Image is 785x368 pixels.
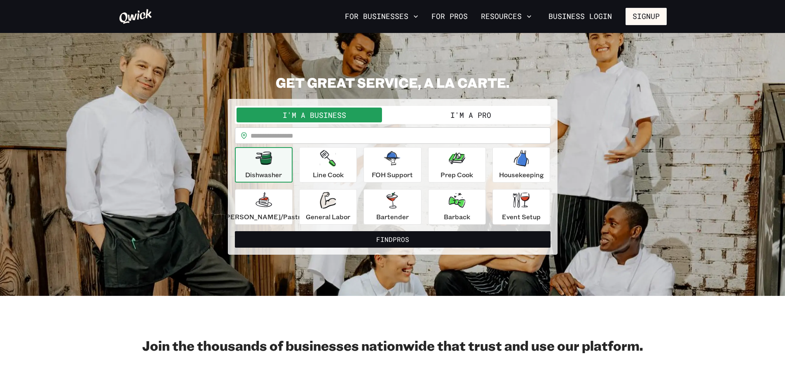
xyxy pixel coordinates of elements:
[235,189,293,225] button: [PERSON_NAME]/Pastry
[299,189,357,225] button: General Labor
[235,147,293,183] button: Dishwasher
[441,170,473,180] p: Prep Cook
[492,147,550,183] button: Housekeeping
[363,147,421,183] button: FOH Support
[502,212,541,222] p: Event Setup
[393,108,549,122] button: I'm a Pro
[492,189,550,225] button: Event Setup
[342,9,422,23] button: For Businesses
[237,108,393,122] button: I'm a Business
[428,9,471,23] a: For Pros
[223,212,304,222] p: [PERSON_NAME]/Pastry
[235,231,551,248] button: FindPros
[119,337,667,354] h2: Join the thousands of businesses nationwide that trust and use our platform.
[499,170,544,180] p: Housekeeping
[306,212,350,222] p: General Labor
[626,8,667,25] button: Signup
[228,74,558,91] h2: GET GREAT SERVICE, A LA CARTE.
[313,170,344,180] p: Line Cook
[363,189,421,225] button: Bartender
[541,8,619,25] a: Business Login
[299,147,357,183] button: Line Cook
[376,212,409,222] p: Bartender
[428,189,486,225] button: Barback
[428,147,486,183] button: Prep Cook
[444,212,470,222] p: Barback
[245,170,282,180] p: Dishwasher
[372,170,413,180] p: FOH Support
[478,9,535,23] button: Resources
